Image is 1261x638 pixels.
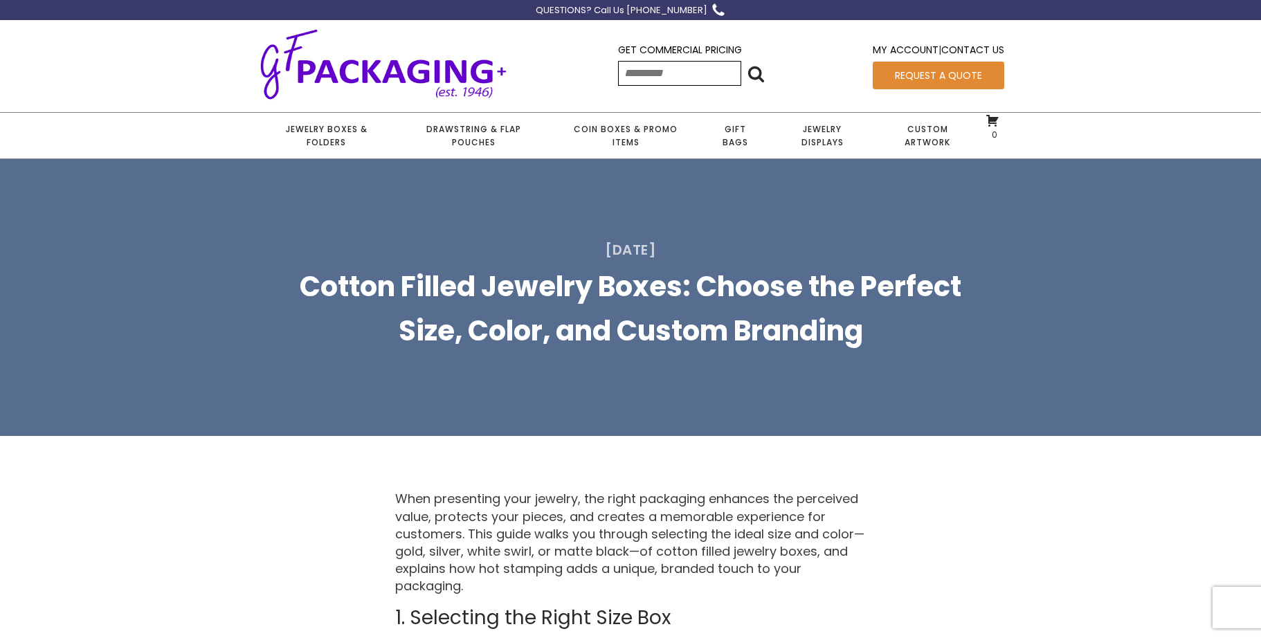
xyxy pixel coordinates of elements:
[396,113,551,158] a: Drawstring & Flap Pouches
[988,129,997,140] span: 0
[552,113,700,158] a: Coin Boxes & Promo Items
[271,264,990,353] span: Cotton Filled Jewelry Boxes: Choose the Perfect Size, Color, and Custom Branding
[605,242,656,257] span: [DATE]
[986,113,999,140] a: 0
[536,3,707,18] div: QUESTIONS? Call Us [PHONE_NUMBER]
[618,43,742,57] a: Get Commercial Pricing
[257,113,396,158] a: Jewelry Boxes & Folders
[873,43,938,57] a: My Account
[771,113,873,158] a: Jewelry Displays
[873,42,1004,61] div: |
[700,113,771,158] a: Gift Bags
[941,43,1004,57] a: Contact Us
[395,608,866,629] h2: 1. Selecting the Right Size Box
[395,490,866,594] p: When presenting your jewelry, the right packaging enhances the perceived value, protects your pie...
[873,113,981,158] a: Custom Artwork
[257,26,510,102] img: GF Packaging + - Established 1946
[873,62,1004,89] a: Request a Quote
